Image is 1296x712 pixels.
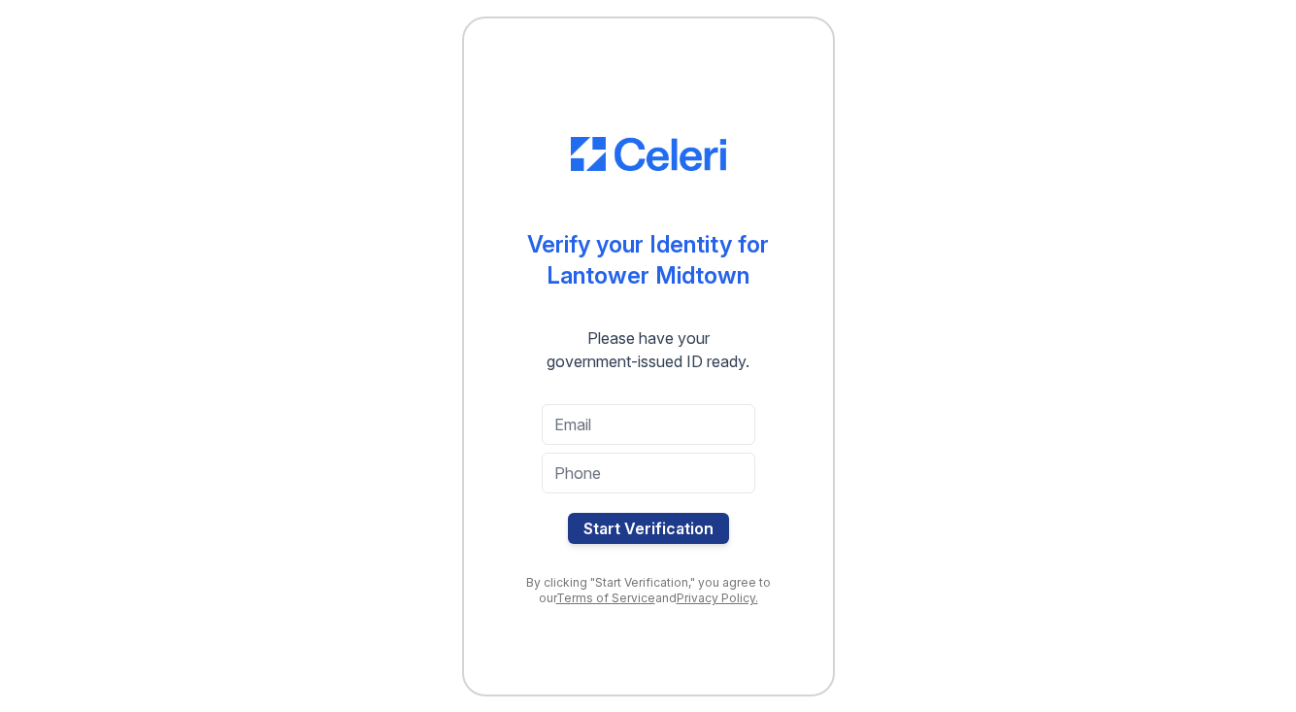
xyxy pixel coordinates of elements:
div: Verify your Identity for Lantower Midtown [527,229,769,291]
div: Please have your government-issued ID ready. [512,326,784,373]
a: Terms of Service [556,591,655,605]
div: By clicking "Start Verification," you agree to our and [503,575,794,606]
a: Privacy Policy. [677,591,758,605]
button: Start Verification [568,513,729,544]
input: Email [542,404,755,445]
img: CE_Logo_Blue-a8612792a0a2168367f1c8372b55b34899dd931a85d93a1a3d3e32e68fde9ad4.png [571,137,726,172]
input: Phone [542,453,755,493]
